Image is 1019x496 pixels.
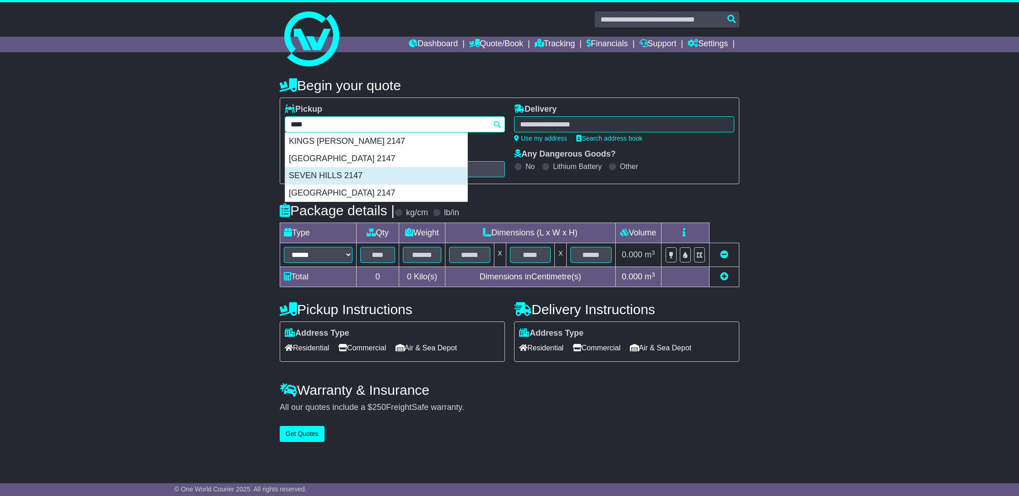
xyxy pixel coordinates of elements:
td: Kilo(s) [399,267,445,287]
span: Commercial [573,341,620,355]
td: Weight [399,223,445,243]
a: Add new item [720,272,728,281]
td: x [555,243,567,267]
span: Air & Sea Depot [630,341,692,355]
span: Air & Sea Depot [396,341,457,355]
div: SEVEN HILLS 2147 [285,167,467,185]
a: Search address book [576,135,642,142]
label: No [526,162,535,171]
div: [GEOGRAPHIC_DATA] 2147 [285,150,467,168]
td: Qty [356,223,399,243]
span: 0.000 [622,250,642,259]
span: © One World Courier 2025. All rights reserved. [174,485,307,493]
span: Residential [285,341,329,355]
td: Type [280,223,357,243]
a: Remove this item [720,250,728,259]
a: Support [640,37,677,52]
span: m [645,272,655,281]
label: Delivery [514,104,557,114]
td: Total [280,267,357,287]
span: 0.000 [622,272,642,281]
h4: Warranty & Insurance [280,382,739,398]
td: Dimensions (L x W x H) [445,223,615,243]
typeahead: Please provide city [285,116,505,132]
span: Commercial [338,341,386,355]
sup: 3 [651,271,655,278]
label: Any Dangerous Goods? [514,149,616,159]
label: lb/in [444,208,459,218]
span: Residential [519,341,564,355]
div: [GEOGRAPHIC_DATA] 2147 [285,185,467,202]
label: Address Type [285,328,349,338]
label: Address Type [519,328,584,338]
sup: 3 [651,249,655,256]
button: Get Quotes [280,426,325,442]
label: Pickup [285,104,322,114]
div: KINGS [PERSON_NAME] 2147 [285,133,467,150]
a: Use my address [514,135,567,142]
label: Lithium Battery [553,162,602,171]
h4: Begin your quote [280,78,739,93]
td: Volume [615,223,661,243]
span: 250 [372,403,386,412]
a: Tracking [535,37,575,52]
a: Quote/Book [469,37,523,52]
span: 0 [407,272,412,281]
label: kg/cm [406,208,428,218]
h4: Delivery Instructions [514,302,739,317]
td: Dimensions in Centimetre(s) [445,267,615,287]
a: Dashboard [409,37,458,52]
label: Other [620,162,638,171]
h4: Package details | [280,203,395,218]
td: 0 [356,267,399,287]
h4: Pickup Instructions [280,302,505,317]
td: x [494,243,506,267]
div: All our quotes include a $ FreightSafe warranty. [280,403,739,413]
a: Financials [586,37,628,52]
span: m [645,250,655,259]
a: Settings [688,37,728,52]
